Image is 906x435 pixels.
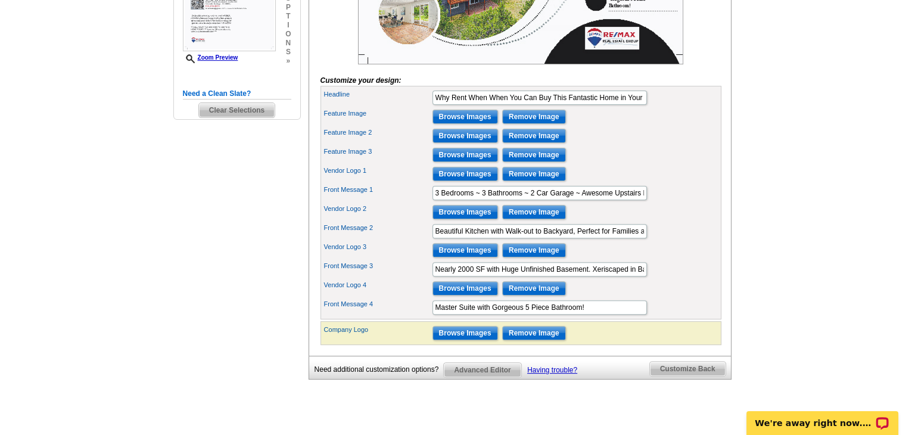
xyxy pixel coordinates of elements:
[285,12,291,21] span: t
[324,185,431,195] label: Front Message 1
[324,280,431,290] label: Vendor Logo 4
[324,261,431,271] label: Front Message 3
[183,54,238,61] a: Zoom Preview
[502,148,566,162] input: Remove Image
[432,110,498,124] input: Browse Images
[527,366,577,374] a: Having trouble?
[502,167,566,181] input: Remove Image
[324,166,431,176] label: Vendor Logo 1
[324,89,431,100] label: Headline
[650,362,726,376] span: Customize Back
[324,242,431,252] label: Vendor Logo 3
[324,204,431,214] label: Vendor Logo 2
[432,326,498,340] input: Browse Images
[183,88,291,100] h5: Need a Clean Slate?
[285,39,291,48] span: n
[502,205,566,219] input: Remove Image
[502,243,566,257] input: Remove Image
[324,223,431,233] label: Front Message 2
[432,167,498,181] input: Browse Images
[285,48,291,57] span: s
[502,326,566,340] input: Remove Image
[502,110,566,124] input: Remove Image
[324,108,431,119] label: Feature Image
[324,128,431,138] label: Feature Image 2
[315,362,444,377] div: Need additional customization options?
[443,362,521,378] a: Advanced Editor
[432,243,498,257] input: Browse Images
[432,129,498,143] input: Browse Images
[324,147,431,157] label: Feature Image 3
[502,281,566,296] input: Remove Image
[432,205,498,219] input: Browse Images
[739,397,906,435] iframe: LiveChat chat widget
[502,129,566,143] input: Remove Image
[432,148,498,162] input: Browse Images
[285,21,291,30] span: i
[444,363,521,377] span: Advanced Editor
[432,281,498,296] input: Browse Images
[324,299,431,309] label: Front Message 4
[324,325,431,335] label: Company Logo
[285,30,291,39] span: o
[320,76,401,85] i: Customize your design:
[199,103,275,117] span: Clear Selections
[285,3,291,12] span: p
[285,57,291,66] span: »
